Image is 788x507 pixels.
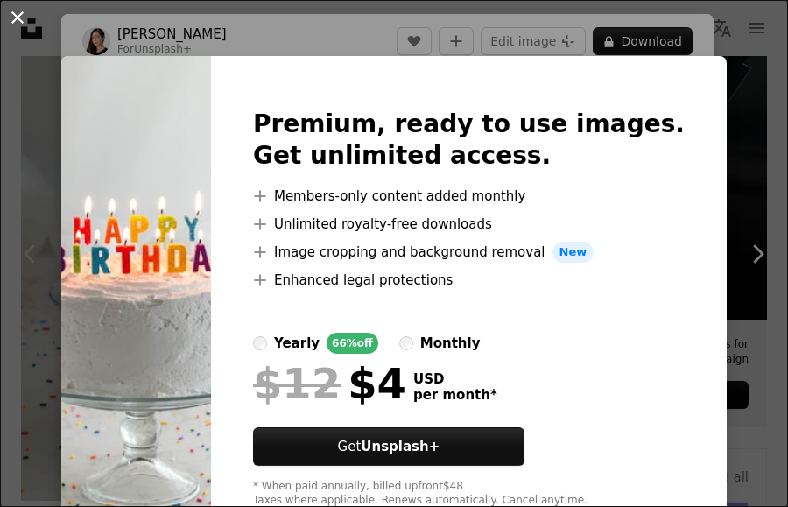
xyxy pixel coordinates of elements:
li: Enhanced legal protections [253,270,685,291]
li: Members-only content added monthly [253,186,685,207]
h2: Premium, ready to use images. Get unlimited access. [253,109,685,172]
input: monthly [399,336,413,350]
span: per month * [413,387,497,403]
li: Unlimited royalty-free downloads [253,214,685,235]
span: $12 [253,361,341,406]
strong: Unsplash+ [361,439,440,454]
span: USD [413,371,497,387]
button: GetUnsplash+ [253,427,524,466]
span: New [552,242,595,263]
div: 66% off [327,333,378,354]
div: $4 [253,361,406,406]
div: monthly [420,333,481,354]
div: yearly [274,333,320,354]
input: yearly66%off [253,336,267,350]
li: Image cropping and background removal [253,242,685,263]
